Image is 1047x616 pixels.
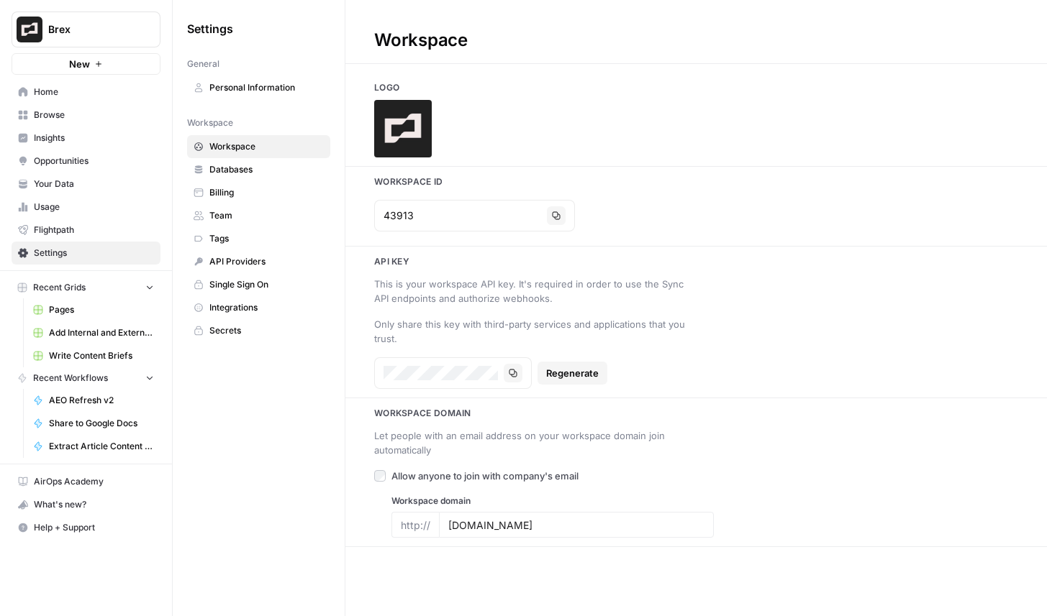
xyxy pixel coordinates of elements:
span: Secrets [209,324,324,337]
a: Team [187,204,330,227]
a: Secrets [187,319,330,342]
a: Integrations [187,296,330,319]
button: What's new? [12,493,160,516]
button: New [12,53,160,75]
span: Your Data [34,178,154,190]
span: Help + Support [34,521,154,534]
span: Flightpath [34,224,154,236]
span: AirOps Academy [34,475,154,488]
span: Workspace [187,116,233,129]
a: Add Internal and External Links [27,321,160,344]
h3: Workspace Id [345,175,1047,188]
div: What's new? [12,494,160,515]
div: Workspace [345,29,497,52]
div: This is your workspace API key. It's required in order to use the Sync API endpoints and authoriz... [374,277,697,305]
a: Settings [12,242,160,265]
button: Recent Workflows [12,367,160,389]
span: Home [34,86,154,98]
span: Team [209,209,324,222]
span: Add Internal and External Links [49,326,154,339]
span: Regenerate [546,366,599,380]
h3: Logo [345,81,1047,94]
span: Integrations [209,301,324,314]
button: Help + Support [12,516,160,539]
span: Insights [34,132,154,144]
span: AEO Refresh v2 [49,394,154,407]
span: Billing [209,186,324,199]
button: Regenerate [538,362,607,385]
h3: Workspace Domain [345,407,1047,420]
span: Opportunities [34,155,154,167]
a: AEO Refresh v2 [27,389,160,412]
input: Allow anyone to join with company's email [374,470,386,482]
span: Usage [34,201,154,213]
span: Workspace [209,140,324,153]
span: Settings [187,20,233,37]
span: Share to Google Docs [49,417,154,430]
a: AirOps Academy [12,470,160,493]
span: New [69,57,90,71]
span: General [187,58,219,70]
span: Settings [34,247,154,259]
div: Only share this key with third-party services and applications that you trust. [374,317,697,346]
a: Browse [12,104,160,127]
a: Write Content Briefs [27,344,160,367]
span: Tags [209,232,324,245]
span: Extract Article Content v.2 [49,440,154,453]
a: Flightpath [12,219,160,242]
button: Recent Grids [12,277,160,298]
a: Pages [27,298,160,321]
a: Share to Google Docs [27,412,160,435]
span: Recent Workflows [33,372,108,385]
a: Opportunities [12,150,160,173]
span: Databases [209,163,324,176]
div: Let people with an email address on your workspace domain join automatically [374,428,697,457]
a: Home [12,81,160,104]
span: Allow anyone to join with company's email [391,469,579,483]
span: Write Content Briefs [49,349,154,362]
span: Single Sign On [209,278,324,291]
span: Recent Grids [33,281,86,294]
span: Pages [49,303,154,316]
img: Brex Logo [17,17,42,42]
span: Brex [48,22,135,37]
span: API Providers [209,255,324,268]
button: Workspace: Brex [12,12,160,47]
a: Databases [187,158,330,181]
a: Workspace [187,135,330,158]
a: Usage [12,196,160,219]
img: Company Logo [374,100,432,157]
h3: Api key [345,255,1047,268]
a: Billing [187,181,330,204]
a: Extract Article Content v.2 [27,435,160,458]
a: Tags [187,227,330,250]
label: Workspace domain [391,495,714,507]
div: http:// [391,512,439,538]
a: API Providers [187,250,330,273]
a: Single Sign On [187,273,330,296]
a: Insights [12,127,160,150]
span: Personal Information [209,81,324,94]
span: Browse [34,109,154,121]
a: Personal Information [187,76,330,99]
a: Your Data [12,173,160,196]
